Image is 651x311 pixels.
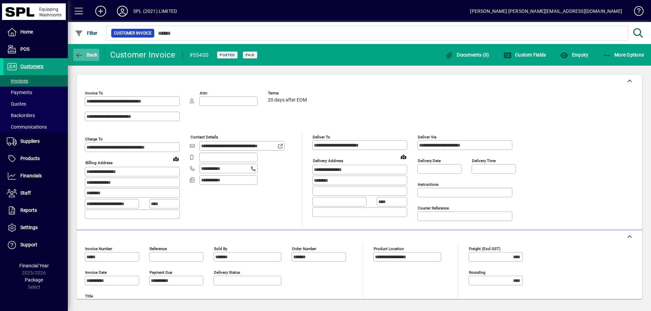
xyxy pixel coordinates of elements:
[418,135,436,139] mat-label: Deliver via
[3,98,68,110] a: Quotes
[3,87,68,98] a: Payments
[603,52,644,58] span: More Options
[20,225,38,230] span: Settings
[418,158,441,163] mat-label: Delivery date
[3,75,68,87] a: Invoices
[398,151,409,162] a: View on map
[3,121,68,133] a: Communications
[90,5,112,17] button: Add
[200,91,207,95] mat-label: Attn
[3,41,68,58] a: POS
[20,173,42,178] span: Financials
[190,50,209,61] div: #55400
[502,49,548,61] button: Custom Fields
[7,124,47,130] span: Communications
[3,150,68,167] a: Products
[558,49,590,61] button: Enquiry
[374,246,404,251] mat-label: Product location
[3,219,68,236] a: Settings
[73,27,99,39] button: Filter
[150,270,172,275] mat-label: Payment due
[443,49,491,61] button: Documents (0)
[3,185,68,202] a: Staff
[3,202,68,219] a: Reports
[112,5,133,17] button: Profile
[85,137,103,141] mat-label: Charge To
[445,52,489,58] span: Documents (0)
[7,78,28,84] span: Invoices
[292,246,316,251] mat-label: Order number
[220,53,235,57] span: Posted
[469,270,485,275] mat-label: Rounding
[560,52,588,58] span: Enquiry
[20,156,40,161] span: Products
[20,207,37,213] span: Reports
[19,263,49,268] span: Financial Year
[110,49,176,60] div: Customer Invoice
[20,242,37,247] span: Support
[268,91,309,95] span: Terms
[629,1,643,23] a: Knowledge Base
[7,101,26,107] span: Quotes
[85,270,107,275] mat-label: Invoice date
[20,46,29,52] span: POS
[268,97,307,103] span: 20 days after EOM
[470,6,622,17] div: [PERSON_NAME] [PERSON_NAME][EMAIL_ADDRESS][DOMAIN_NAME]
[20,190,31,196] span: Staff
[3,133,68,150] a: Suppliers
[3,110,68,121] a: Backorders
[68,49,105,61] app-page-header-button: Back
[25,277,43,283] span: Package
[3,168,68,184] a: Financials
[3,24,68,41] a: Home
[20,64,43,69] span: Customers
[214,270,240,275] mat-label: Delivery status
[469,246,500,251] mat-label: Freight (excl GST)
[85,294,93,298] mat-label: Title
[313,135,330,139] mat-label: Deliver To
[7,113,35,118] span: Backorders
[171,153,181,164] a: View on map
[418,206,449,210] mat-label: Courier Reference
[20,29,33,35] span: Home
[133,6,177,17] div: SPL (2021) LIMITED
[85,246,112,251] mat-label: Invoice number
[245,53,255,57] span: Paid
[601,49,646,61] button: More Options
[75,52,98,58] span: Back
[3,237,68,253] a: Support
[504,52,546,58] span: Custom Fields
[418,182,438,187] mat-label: Instructions
[73,49,99,61] button: Back
[85,91,103,95] mat-label: Invoice To
[150,246,167,251] mat-label: Reference
[472,158,496,163] mat-label: Delivery time
[75,30,98,36] span: Filter
[214,246,227,251] mat-label: Sold by
[114,30,152,37] span: Customer Invoice
[20,138,40,144] span: Suppliers
[7,90,32,95] span: Payments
